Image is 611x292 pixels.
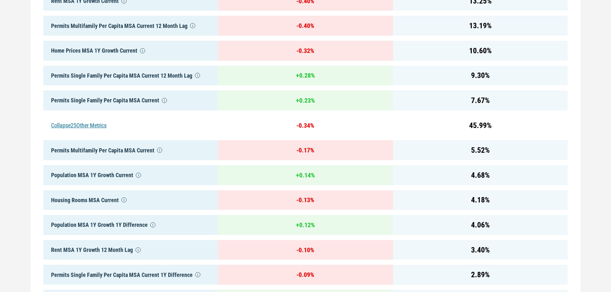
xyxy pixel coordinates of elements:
[43,16,218,36] div: Permits Multifamily Per Capita MSA Current 12 Month Lag
[393,165,568,185] div: 4.68 %
[393,215,568,235] div: 4.06 %
[218,165,393,185] div: + 0.14 %
[218,66,393,86] div: + 0.28 %
[43,90,218,110] div: Permits Single Family Per Capita MSA Current
[393,66,568,86] div: 9.30 %
[43,41,218,61] div: Home Prices MSA 1Y Growth Current
[218,41,393,61] div: - 0.32 %
[393,41,568,61] div: 10.60 %
[218,116,393,135] div: - 0.34 %
[43,140,218,160] div: Permits Multifamily Per Capita MSA Current
[393,16,568,36] div: 13.19 %
[393,265,568,285] div: 2.89 %
[218,90,393,110] div: + 0.23 %
[43,215,218,235] div: Population MSA 1Y Growth 1Y Difference
[43,116,218,135] div: Collapse 25 Other Metrics
[393,240,568,260] div: 3.40 %
[218,215,393,235] div: + 0.12 %
[43,240,218,260] div: Rent MSA 1Y Growth 12 Month Lag
[218,265,393,285] div: - 0.09 %
[218,140,393,160] div: - 0.17 %
[43,66,218,86] div: Permits Single Family Per Capita MSA Current 12 Month Lag
[43,265,218,285] div: Permits Single Family Per Capita MSA Current 1Y Difference
[218,16,393,36] div: - 0.40 %
[393,140,568,160] div: 5.52 %
[43,190,218,210] div: Housing Rooms MSA Current
[393,116,568,135] div: 45.99 %
[393,190,568,210] div: 4.18 %
[218,240,393,260] div: - 0.10 %
[393,90,568,110] div: 7.67 %
[43,165,218,185] div: Population MSA 1Y Growth Current
[218,190,393,210] div: - 0.13 %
